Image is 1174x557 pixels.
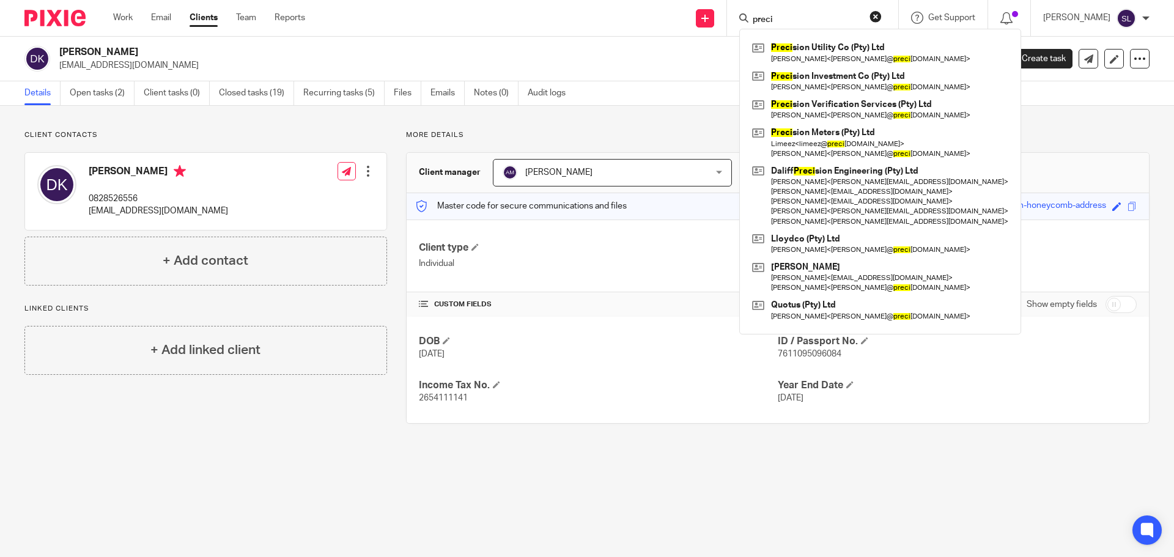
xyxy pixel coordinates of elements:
[525,168,593,177] span: [PERSON_NAME]
[303,81,385,105] a: Recurring tasks (5)
[113,12,133,24] a: Work
[474,81,519,105] a: Notes (0)
[419,394,468,402] span: 2654111141
[89,205,228,217] p: [EMAIL_ADDRESS][DOMAIN_NAME]
[37,165,76,204] img: svg%3E
[419,300,778,309] h4: CUSTOM FIELDS
[430,81,465,105] a: Emails
[528,81,575,105] a: Audit logs
[394,81,421,105] a: Files
[1117,9,1136,28] img: svg%3E
[956,199,1106,213] div: home-made-cyan-honeycomb-address
[144,81,210,105] a: Client tasks (0)
[419,350,445,358] span: [DATE]
[778,379,1137,392] h4: Year End Date
[219,81,294,105] a: Closed tasks (19)
[163,251,248,270] h4: + Add contact
[151,12,171,24] a: Email
[1043,12,1110,24] p: [PERSON_NAME]
[24,10,86,26] img: Pixie
[419,257,778,270] p: Individual
[778,335,1137,348] h4: ID / Passport No.
[778,394,803,402] span: [DATE]
[503,165,517,180] img: svg%3E
[70,81,135,105] a: Open tasks (2)
[24,46,50,72] img: svg%3E
[89,193,228,205] p: 0828526556
[24,130,387,140] p: Client contacts
[1002,49,1072,68] a: Create task
[406,130,1150,140] p: More details
[419,335,778,348] h4: DOB
[419,242,778,254] h4: Client type
[24,81,61,105] a: Details
[190,12,218,24] a: Clients
[751,15,862,26] input: Search
[24,304,387,314] p: Linked clients
[1027,298,1097,311] label: Show empty fields
[174,165,186,177] i: Primary
[59,46,799,59] h2: [PERSON_NAME]
[236,12,256,24] a: Team
[59,59,983,72] p: [EMAIL_ADDRESS][DOMAIN_NAME]
[275,12,305,24] a: Reports
[150,341,260,360] h4: + Add linked client
[419,379,778,392] h4: Income Tax No.
[869,10,882,23] button: Clear
[419,166,481,179] h3: Client manager
[778,350,841,358] span: 7611095096084
[416,200,627,212] p: Master code for secure communications and files
[89,165,228,180] h4: [PERSON_NAME]
[928,13,975,22] span: Get Support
